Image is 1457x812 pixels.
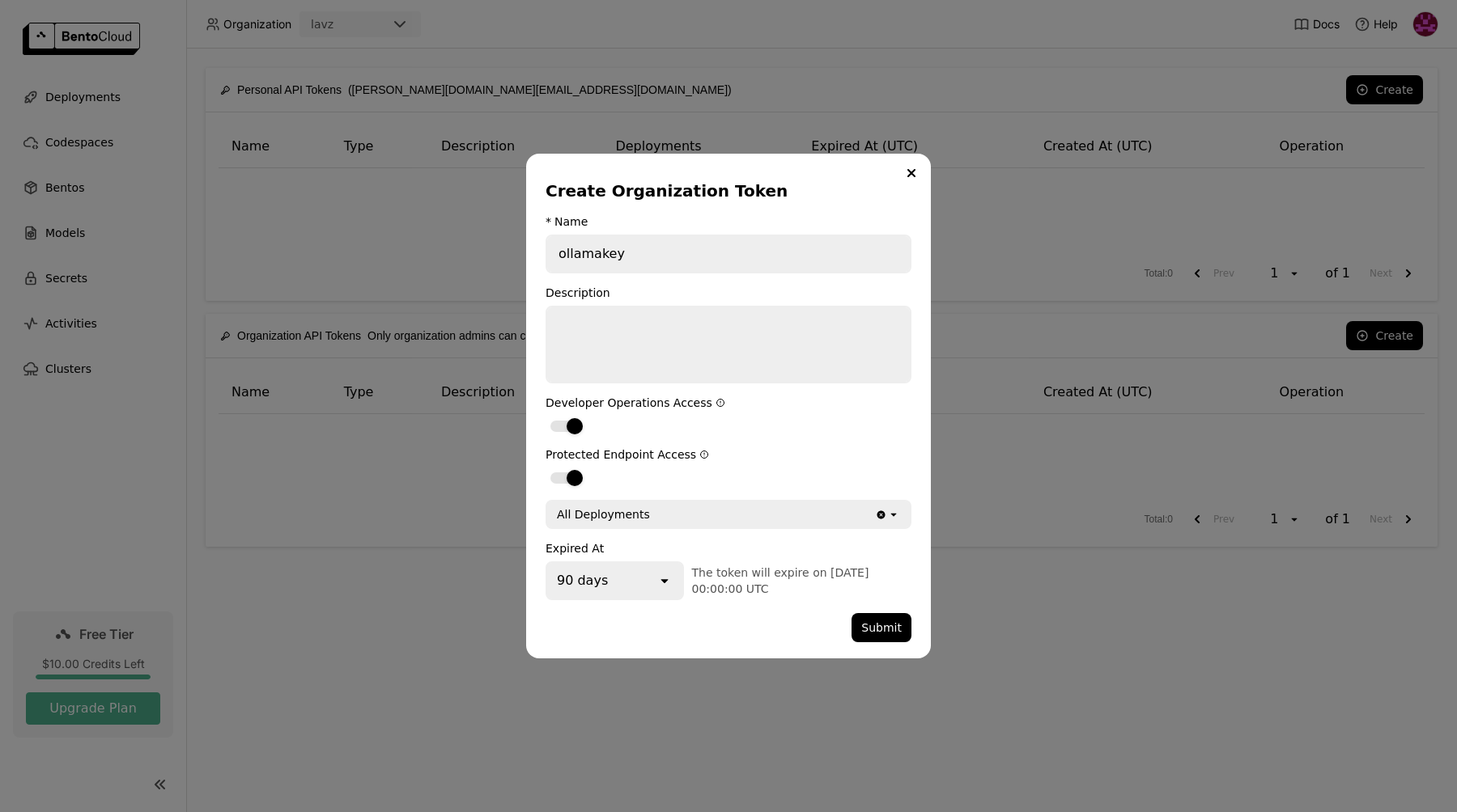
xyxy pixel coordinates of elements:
div: Name [554,215,588,228]
div: All Deployments [557,506,650,522]
span: The token will expire on [DATE] 00:00:00 UTC [692,566,869,595]
div: Developer Operations Access [546,396,911,409]
div: dialog [526,154,931,658]
div: Protected Endpoint Access [546,448,911,461]
svg: open [656,573,673,589]
input: Selected All Deployments. [652,506,653,522]
div: Description [546,286,911,299]
div: 90 days [557,571,608,590]
button: Close [902,163,921,183]
svg: open [887,508,900,521]
div: Create Organization Token [546,180,905,202]
button: Submit [852,613,911,642]
svg: Clear value [875,509,887,521]
div: Expired At [546,542,911,555]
